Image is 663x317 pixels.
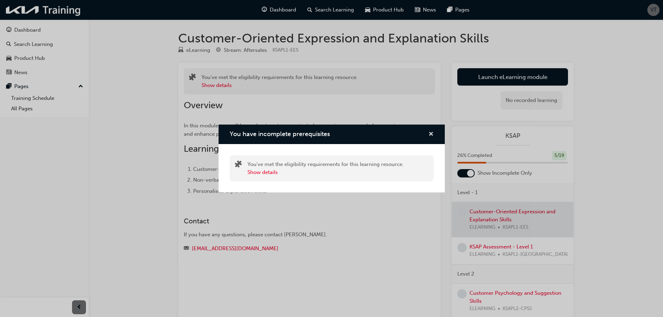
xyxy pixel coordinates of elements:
[247,168,278,176] button: Show details
[428,130,434,139] button: cross-icon
[235,161,242,169] span: puzzle-icon
[230,130,330,138] span: You have incomplete prerequisites
[247,160,404,176] div: You've met the eligibility requirements for this learning resource.
[428,132,434,138] span: cross-icon
[219,125,445,193] div: You have incomplete prerequisites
